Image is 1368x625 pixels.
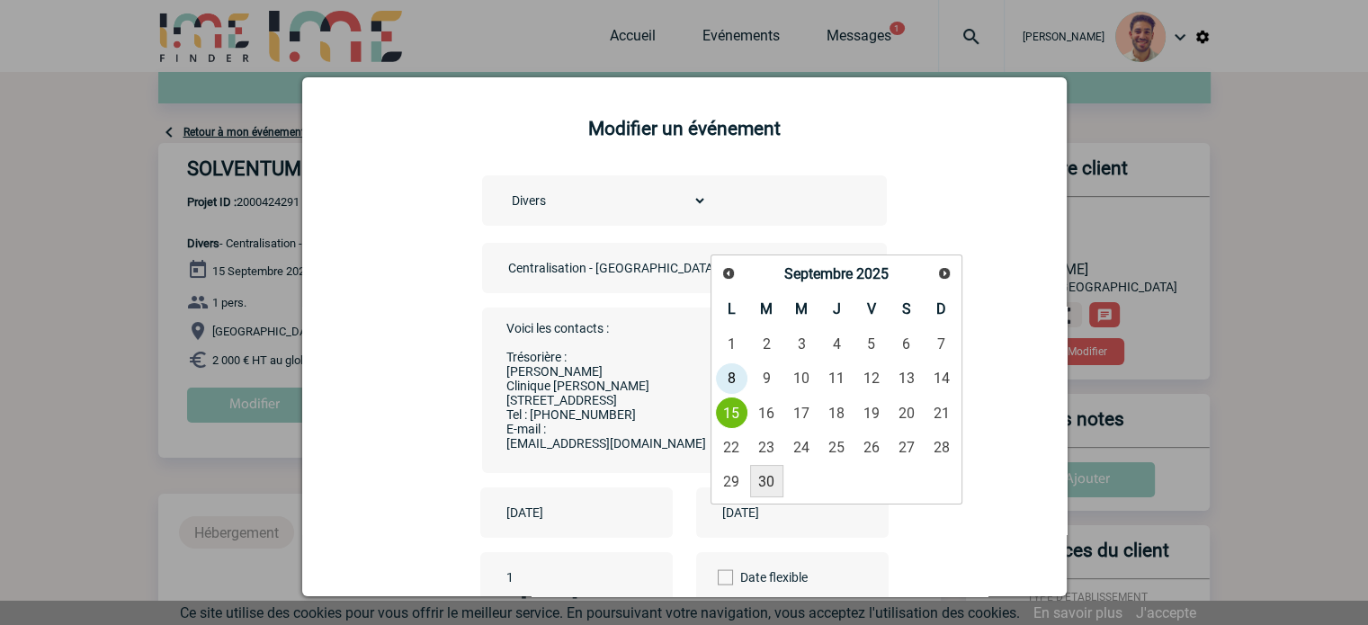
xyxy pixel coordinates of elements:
a: 6 [890,328,923,361]
a: 7 [925,328,958,361]
a: Suivant [931,260,957,286]
a: 18 [819,397,853,429]
a: 28 [925,431,958,463]
a: 4 [819,328,853,361]
label: Date flexible [718,552,779,603]
span: Mardi [760,300,773,317]
a: 19 [854,397,888,429]
a: 25 [819,431,853,463]
input: Nombre de participants [502,566,671,589]
a: 24 [785,431,818,463]
span: Septembre [784,265,853,282]
a: 1 [715,328,748,361]
span: Précédent [721,266,736,281]
a: 10 [785,362,818,395]
a: 21 [925,397,958,429]
a: Précédent [716,260,742,286]
h2: Modifier un événement [325,118,1044,139]
a: 30 [750,465,783,497]
a: 12 [854,362,888,395]
a: 17 [785,397,818,429]
input: Nom de l'événement [504,256,756,280]
a: 29 [715,465,748,497]
span: Suivant [937,266,952,281]
textarea: Voici les contacts : Trésorière : [PERSON_NAME] Clinique [PERSON_NAME] [STREET_ADDRESS] Tel : [PH... [502,317,857,460]
span: Mercredi [795,300,808,317]
a: 16 [750,397,783,429]
span: Samedi [902,300,911,317]
span: Lundi [728,300,736,317]
a: 20 [890,397,923,429]
input: Date de fin [718,501,842,524]
a: 23 [750,431,783,463]
span: Dimanche [936,300,946,317]
a: 8 [715,362,748,395]
a: 22 [715,431,748,463]
a: 26 [854,431,888,463]
a: 3 [785,328,818,361]
a: 11 [819,362,853,395]
a: 13 [890,362,923,395]
input: Date de début [502,501,626,524]
a: 27 [890,431,923,463]
a: 2 [750,328,783,361]
span: Jeudi [832,300,840,317]
a: 15 [715,397,748,429]
a: 5 [854,328,888,361]
a: 14 [925,362,958,395]
span: Vendredi [867,300,876,317]
a: 9 [750,362,783,395]
span: 2025 [856,265,889,282]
